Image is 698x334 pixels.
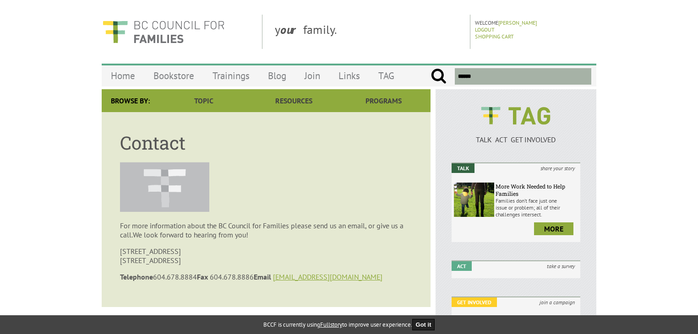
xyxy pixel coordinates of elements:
div: Browse By: [102,89,159,112]
strong: our [280,22,303,37]
span: We look forward to hearing from you! [133,230,248,239]
em: Act [452,261,472,271]
a: Home [102,65,144,86]
a: Fullstory [320,321,342,329]
a: TALK ACT GET INVOLVED [452,126,580,144]
a: Trainings [203,65,259,86]
i: share your story [535,163,580,173]
a: Logout [475,26,495,33]
p: Families don’t face just one issue or problem; all of their challenges intersect. [496,197,578,218]
i: join a campaign [534,297,580,307]
a: Topic [159,89,249,112]
a: [EMAIL_ADDRESS][DOMAIN_NAME] [273,272,382,281]
a: Blog [259,65,295,86]
a: Bookstore [144,65,203,86]
img: BC Council for FAMILIES [102,15,225,49]
div: y family. [267,15,470,49]
p: Welcome [475,19,594,26]
a: Links [329,65,369,86]
em: Get Involved [452,297,497,307]
p: For more information about the BC Council for Families please send us an email, or give us a call. [120,221,412,239]
a: [PERSON_NAME] [498,19,537,26]
i: take a survey [541,261,580,271]
p: [STREET_ADDRESS] [STREET_ADDRESS] [120,247,412,265]
a: Resources [249,89,338,112]
a: Join [295,65,329,86]
strong: Telephone [120,272,153,281]
em: Talk [452,163,474,173]
h1: Contact [120,130,412,155]
input: Submit [431,68,447,85]
span: 604.678.8886 [210,272,273,281]
strong: Fax [197,272,208,281]
strong: Email [254,272,271,281]
p: 604.678.8884 [120,272,412,281]
a: Programs [339,89,429,112]
a: Shopping Cart [475,33,514,40]
button: Got it [412,319,435,330]
img: BCCF's TAG Logo [474,98,557,133]
h6: More Work Needed to Help Families [496,183,578,197]
p: TALK ACT GET INVOLVED [452,135,580,144]
a: TAG [369,65,404,86]
a: more [534,222,573,235]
